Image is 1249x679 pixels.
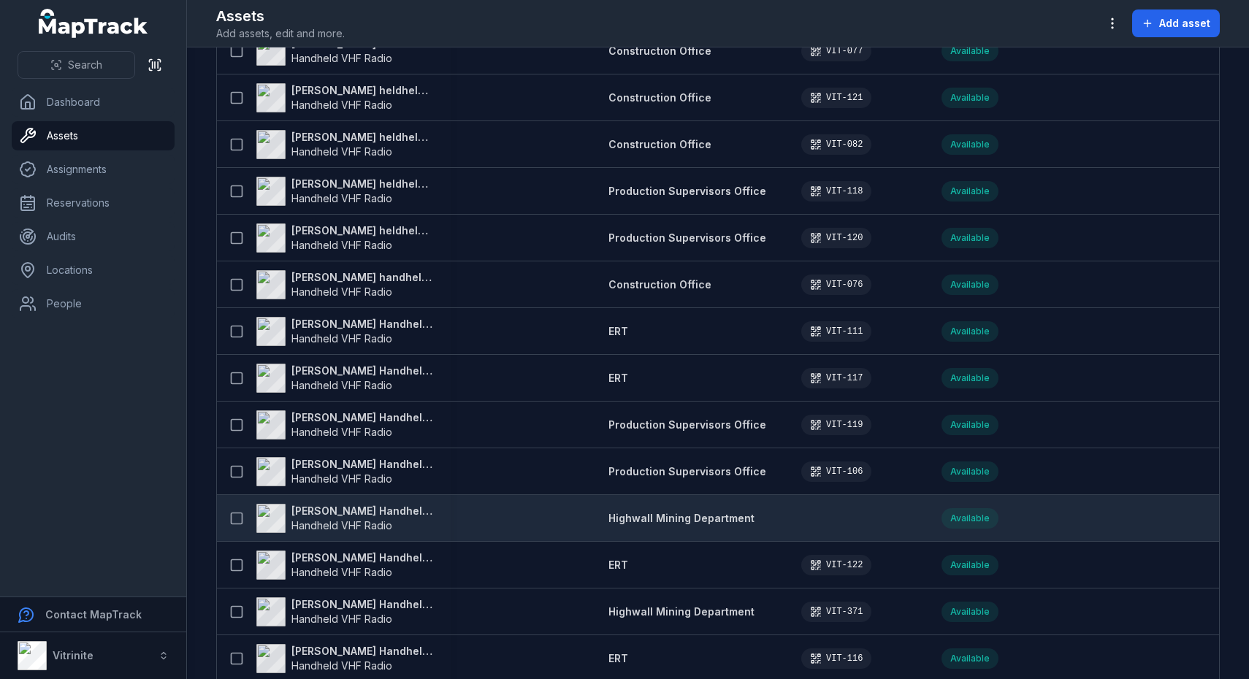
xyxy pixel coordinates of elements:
div: Available [941,228,998,248]
span: Production Supervisors Office [608,418,766,431]
strong: [PERSON_NAME] heldheld VHF radio [291,223,433,238]
div: Available [941,602,998,622]
div: VIT-122 [801,555,871,575]
a: Reservations [12,188,175,218]
a: [PERSON_NAME] heldheld VHF radioHandheld VHF Radio [256,177,433,206]
a: Production Supervisors Office [608,184,766,199]
a: Construction Office [608,44,711,58]
span: Construction Office [608,278,711,291]
span: Handheld VHF Radio [291,659,392,672]
div: VIT-076 [801,275,871,295]
a: [PERSON_NAME] heldheld VHF radioHandheld VHF Radio [256,223,433,253]
strong: [PERSON_NAME] heldheld VHF radio [291,83,433,98]
a: [PERSON_NAME] heldheld VHF radioHandheld VHF Radio [256,83,433,112]
div: Available [941,275,998,295]
span: ERT [608,559,628,571]
span: Construction Office [608,138,711,150]
a: [PERSON_NAME] heldheld VHF radioHandheld VHF Radio [256,130,433,159]
span: Handheld VHF Radio [291,99,392,111]
a: Audits [12,222,175,251]
div: Available [941,368,998,388]
span: Handheld VHF Radio [291,192,392,204]
div: VIT-118 [801,181,871,202]
span: ERT [608,325,628,337]
a: Construction Office [608,91,711,105]
a: Production Supervisors Office [608,464,766,479]
button: Search [18,51,135,79]
span: ERT [608,372,628,384]
strong: [PERSON_NAME] Handheld VHF Radio - OCE [291,317,433,331]
strong: [PERSON_NAME] heldheld VHF radio [291,130,433,145]
strong: [PERSON_NAME] Handheld VHF Radio [291,364,433,378]
a: Assignments [12,155,175,184]
div: VIT-077 [801,41,871,61]
a: [PERSON_NAME] handheld VHF radioHandheld VHF Radio [256,270,433,299]
strong: [PERSON_NAME] Handheld VHF Radio [291,597,433,612]
strong: [PERSON_NAME] Handheld VHF Radio [291,410,433,425]
div: Available [941,181,998,202]
span: ERT [608,652,628,664]
a: ERT [608,371,628,385]
h2: Assets [216,6,345,26]
a: [PERSON_NAME] Handheld VHF RadioHandheld VHF Radio [256,410,433,440]
span: Construction Office [608,91,711,104]
a: [PERSON_NAME] Handheld VHF Radio - OCEHandheld VHF Radio [256,317,433,346]
a: Highwall Mining Department [608,605,755,619]
div: VIT-371 [801,602,871,622]
div: VIT-082 [801,134,871,155]
div: Available [941,415,998,435]
div: VIT-117 [801,368,871,388]
span: Handheld VHF Radio [291,472,392,485]
a: [PERSON_NAME] heldheld VHF radioHandheld VHF Radio [256,37,433,66]
button: Add asset [1132,9,1220,37]
span: Handheld VHF Radio [291,426,392,438]
div: Available [941,555,998,575]
span: Production Supervisors Office [608,231,766,244]
div: VIT-106 [801,461,871,482]
div: Available [941,508,998,529]
span: Highwall Mining Department [608,605,755,618]
span: Handheld VHF Radio [291,566,392,578]
div: Available [941,134,998,155]
strong: Vitrinite [53,649,93,661]
span: Handheld VHF Radio [291,332,392,345]
div: VIT-119 [801,415,871,435]
a: [PERSON_NAME] Handheld VHF RadioHandheld VHF Radio [256,364,433,393]
a: Locations [12,256,175,285]
span: Handheld VHF Radio [291,52,392,64]
strong: Contact MapTrack [45,608,142,621]
a: Construction Office [608,137,711,152]
a: ERT [608,324,628,339]
div: Available [941,461,998,482]
a: Highwall Mining Department [608,511,755,526]
a: MapTrack [39,9,148,38]
span: Construction Office [608,45,711,57]
span: Add assets, edit and more. [216,26,345,41]
a: ERT [608,558,628,572]
a: [PERSON_NAME] Handheld VHF RadioHandheld VHF Radio [256,597,433,626]
strong: [PERSON_NAME] Handheld VHF Radio [291,504,433,518]
strong: [PERSON_NAME] Handheld VHF Radio [291,457,433,472]
div: Available [941,648,998,669]
strong: [PERSON_NAME] Handheld VHF Radio [291,551,433,565]
div: Available [941,41,998,61]
span: Handheld VHF Radio [291,519,392,532]
a: [PERSON_NAME] Handheld VHF RadioHandheld VHF Radio [256,644,433,673]
a: Assets [12,121,175,150]
span: Handheld VHF Radio [291,285,392,298]
a: [PERSON_NAME] Handheld VHF RadioHandheld VHF Radio [256,504,433,533]
span: Production Supervisors Office [608,465,766,477]
span: Handheld VHF Radio [291,239,392,251]
span: Search [68,58,102,72]
span: Handheld VHF Radio [291,145,392,158]
a: [PERSON_NAME] Handheld VHF RadioHandheld VHF Radio [256,457,433,486]
span: Handheld VHF Radio [291,613,392,625]
div: Available [941,321,998,342]
span: Production Supervisors Office [608,185,766,197]
a: Dashboard [12,88,175,117]
strong: [PERSON_NAME] heldheld VHF radio [291,177,433,191]
strong: [PERSON_NAME] handheld VHF radio [291,270,433,285]
div: VIT-116 [801,648,871,669]
div: VIT-121 [801,88,871,108]
a: [PERSON_NAME] Handheld VHF RadioHandheld VHF Radio [256,551,433,580]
